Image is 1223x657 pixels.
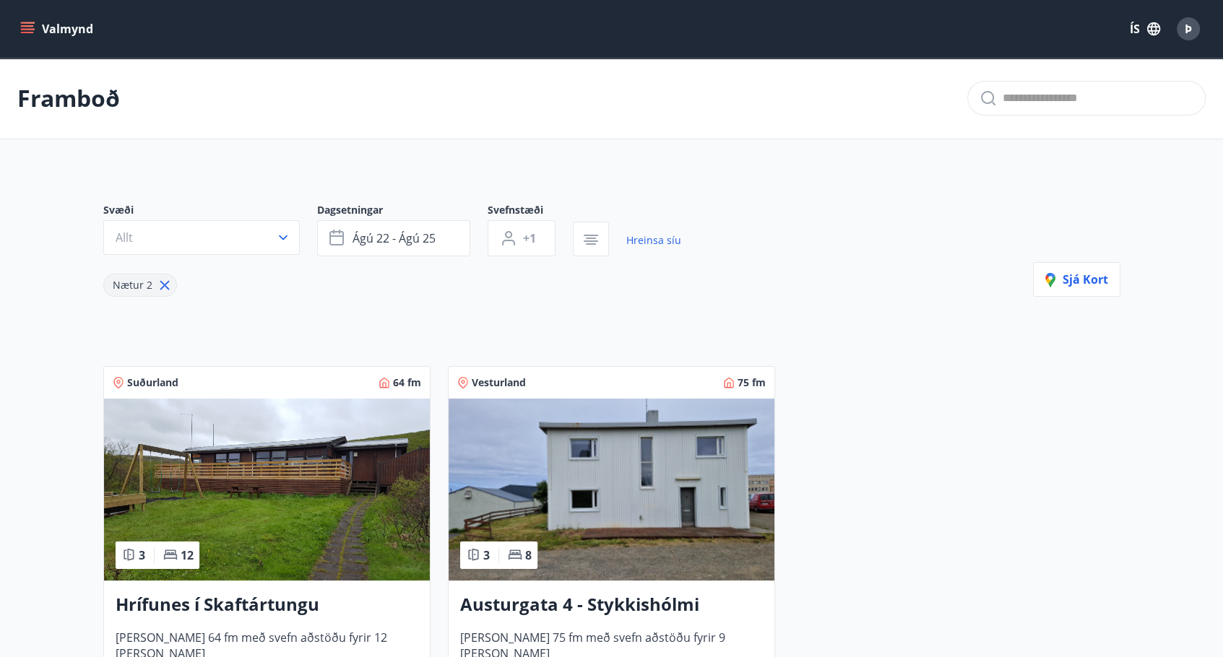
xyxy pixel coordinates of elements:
[181,547,194,563] span: 12
[738,375,766,390] span: 75 fm
[1033,262,1120,297] button: Sjá kort
[483,547,490,563] span: 3
[103,274,177,297] div: Nætur 2
[116,592,418,618] h3: Hrífunes í Skaftártungu
[393,375,421,390] span: 64 fm
[127,375,178,390] span: Suðurland
[449,399,774,580] img: Paella dish
[103,220,300,255] button: Allt
[17,82,120,114] p: Framboð
[472,375,526,390] span: Vesturland
[488,220,556,256] button: +1
[1122,16,1168,42] button: ÍS
[460,592,763,618] h3: Austurgata 4 - Stykkishólmi
[103,203,317,220] span: Svæði
[353,230,436,246] span: ágú 22 - ágú 25
[113,278,152,292] span: Nætur 2
[317,220,470,256] button: ágú 22 - ágú 25
[626,225,681,256] a: Hreinsa síu
[1171,12,1206,46] button: Þ
[525,547,532,563] span: 8
[104,399,430,580] img: Paella dish
[17,16,99,42] button: menu
[116,230,133,245] span: Allt
[317,203,488,220] span: Dagsetningar
[139,547,145,563] span: 3
[1045,271,1108,287] span: Sjá kort
[1185,21,1192,37] span: Þ
[523,230,536,246] span: +1
[488,203,573,220] span: Svefnstæði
